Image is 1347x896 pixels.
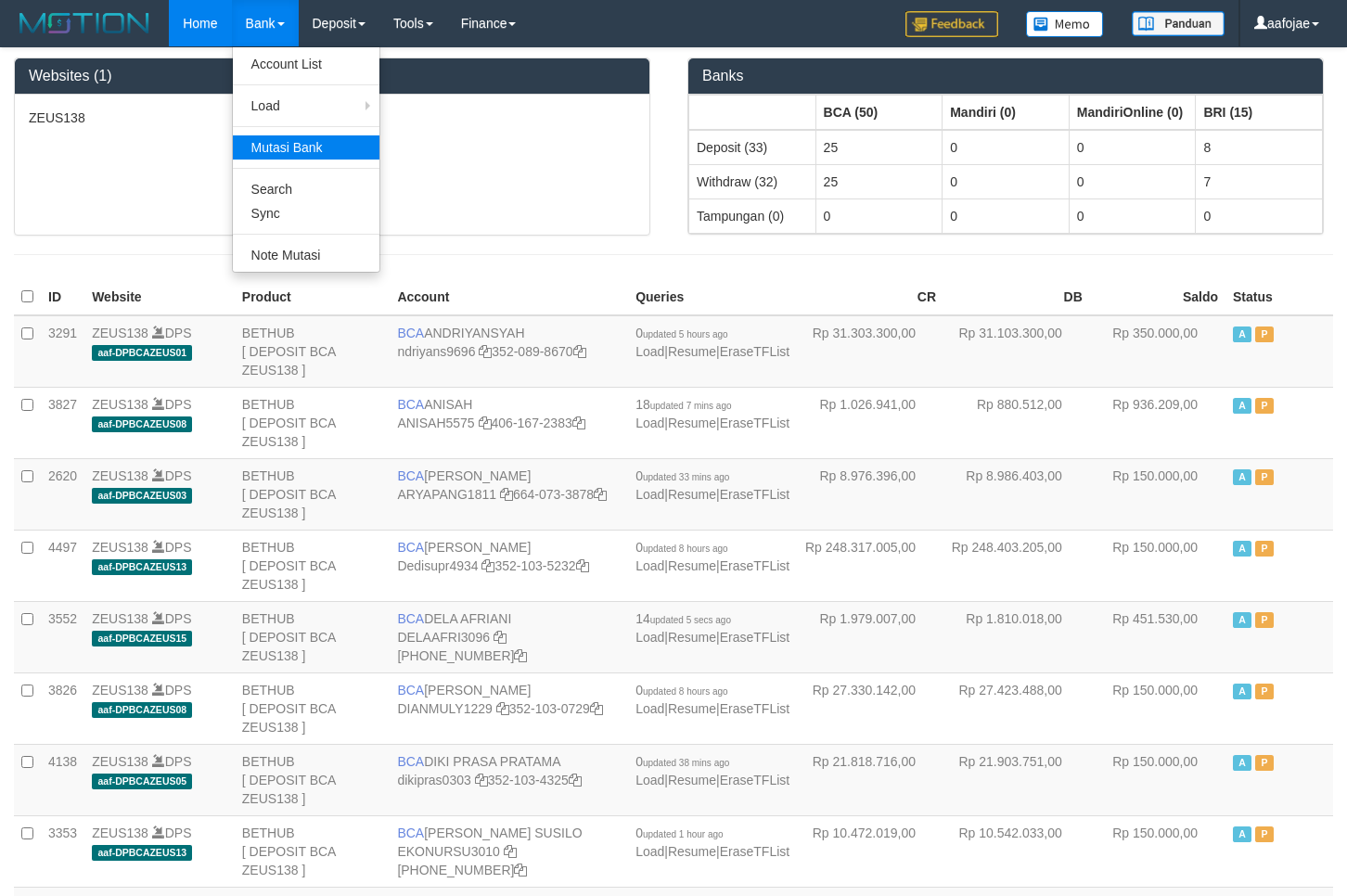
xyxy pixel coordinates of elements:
td: Rp 350.000,00 [1090,315,1225,388]
td: ANDRIYANSYAH 352-089-8670 [390,315,628,388]
a: Resume [668,558,716,573]
img: panduan.png [1132,11,1225,36]
td: BETHUB [ DEPOSIT BCA ZEUS138 ] [235,672,391,744]
span: BCA [397,683,424,698]
span: updated 1 hour ago [643,829,724,839]
th: Product [235,279,391,315]
th: Website [84,279,235,315]
td: [PERSON_NAME] 352-103-5232 [390,530,628,601]
a: ZEUS138 [92,826,148,840]
span: Active [1233,684,1251,699]
span: | | [635,540,789,573]
span: aaf-DPBCAZEUS05 [92,774,192,789]
a: Resume [668,487,716,502]
a: Copy 8692458639 to clipboard [514,648,527,663]
td: Rp 31.103.300,00 [943,315,1090,388]
td: Rp 248.403.205,00 [943,530,1090,601]
td: Rp 1.026.941,00 [797,387,943,458]
a: Load [635,344,664,359]
th: CR [797,279,943,315]
td: Rp 150.000,00 [1090,458,1225,530]
a: Note Mutasi [233,243,379,267]
a: Load [635,487,664,502]
span: aaf-DPBCAZEUS01 [92,345,192,361]
a: EraseTFList [720,844,789,859]
td: 3826 [41,672,84,744]
a: Copy 3521034325 to clipboard [569,773,582,787]
img: MOTION_logo.png [14,9,155,37]
a: Copy dikipras0303 to clipboard [475,773,488,787]
p: ZEUS138 [29,109,635,127]
a: Copy DIANMULY1229 to clipboard [496,701,509,716]
a: ZEUS138 [92,611,148,626]
a: EraseTFList [720,773,789,787]
a: DIANMULY1229 [397,701,492,716]
td: 3552 [41,601,84,672]
span: aaf-DPBCAZEUS13 [92,845,192,861]
td: Rp 1.810.018,00 [943,601,1090,672]
td: DPS [84,530,235,601]
a: Sync [233,201,379,225]
span: BCA [397,611,424,626]
td: [PERSON_NAME] SUSILO [PHONE_NUMBER] [390,815,628,887]
a: Copy 4062302392 to clipboard [514,863,527,877]
span: aaf-DPBCAZEUS03 [92,488,192,504]
a: Copy EKONURSU3010 to clipboard [504,844,517,859]
td: DPS [84,315,235,388]
td: 25 [815,130,943,165]
span: Paused [1255,469,1274,485]
td: 4497 [41,530,84,601]
a: ZEUS138 [92,683,148,698]
a: Resume [668,844,716,859]
td: Withdraw (32) [689,164,816,198]
td: DIKI PRASA PRATAMA 352-103-4325 [390,744,628,815]
span: Active [1233,398,1251,414]
span: aaf-DPBCAZEUS13 [92,559,192,575]
td: Rp 150.000,00 [1090,815,1225,887]
th: ID [41,279,84,315]
span: BCA [397,754,424,769]
a: Resume [668,701,716,716]
a: Resume [668,773,716,787]
span: updated 5 secs ago [650,615,731,625]
span: Active [1233,326,1251,342]
td: Tampungan (0) [689,198,816,233]
span: updated 38 mins ago [643,758,729,768]
a: Load [635,558,664,573]
td: Rp 10.542.033,00 [943,815,1090,887]
span: BCA [397,468,424,483]
h3: Banks [702,68,1309,84]
td: 3827 [41,387,84,458]
td: Rp 31.303.300,00 [797,315,943,388]
a: ZEUS138 [92,326,148,340]
span: Active [1233,469,1251,485]
span: 0 [635,540,728,555]
span: 18 [635,397,731,412]
a: Account List [233,52,379,76]
span: aaf-DPBCAZEUS15 [92,631,192,646]
a: dikipras0303 [397,773,470,787]
td: BETHUB [ DEPOSIT BCA ZEUS138 ] [235,387,391,458]
td: Rp 150.000,00 [1090,744,1225,815]
a: DELAAFRI3096 [397,630,490,645]
a: Search [233,177,379,201]
a: EKONURSU3010 [397,844,500,859]
span: Paused [1255,684,1274,699]
span: | | [635,326,789,359]
a: Copy Dedisupr4934 to clipboard [481,558,494,573]
a: ndriyans9696 [397,344,475,359]
span: | | [635,754,789,787]
td: 0 [1069,198,1196,233]
td: Rp 248.317.005,00 [797,530,943,601]
span: Active [1233,612,1251,628]
span: Active [1233,541,1251,557]
a: Copy 3521035232 to clipboard [576,558,589,573]
span: | | [635,397,789,430]
span: | | [635,826,789,859]
td: 7 [1196,164,1323,198]
a: Copy ANISAH5575 to clipboard [479,416,492,430]
td: 25 [815,164,943,198]
td: Rp 8.976.396,00 [797,458,943,530]
td: 3353 [41,815,84,887]
a: ARYAPANG1811 [397,487,496,502]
